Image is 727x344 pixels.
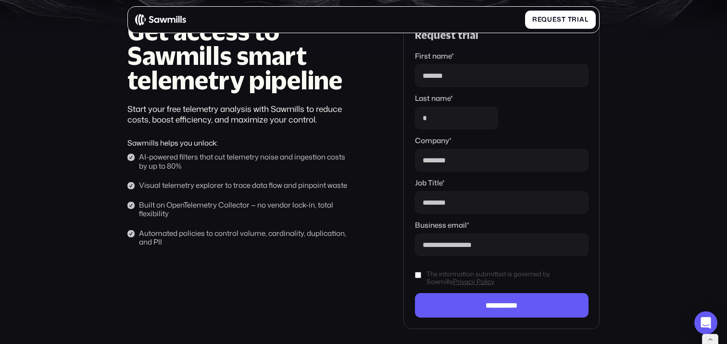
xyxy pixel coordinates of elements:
[568,16,572,24] span: t
[538,16,542,24] span: e
[127,139,354,147] div: Sawmills helps you unlock:
[562,16,566,24] span: t
[572,16,577,24] span: r
[415,135,449,146] span: Company
[579,16,585,24] span: a
[139,153,353,170] div: AI-powered filters that cut telemetry noise and ingestion costs by up to 80%
[139,201,353,218] div: Built on OpenTelemetry Collector — no vendor lock-in, total flexibility
[453,277,494,286] a: Privacy Policy
[127,19,354,92] h1: Get access to Sawmills smart telemetry pipeline
[415,220,467,230] span: Business email
[525,11,596,29] a: Requesttrial
[547,16,552,24] span: u
[694,311,717,334] div: Open Intercom Messenger
[415,178,442,188] span: Job Title
[415,93,451,103] span: Last name
[552,16,557,24] span: e
[139,229,353,246] div: Automated policies to control volume, cardinality, duplication, and PII
[139,181,353,190] div: Visual telemetry explorer to trace data flow and pinpoint waste
[577,16,579,24] span: i
[415,51,451,61] span: First name
[426,270,589,286] span: The information submitted is governed by Sawmills .
[532,16,538,24] span: R
[557,16,562,24] span: s
[585,16,589,24] span: l
[415,272,421,278] input: The information submitted is governed by SawmillsPrivacy Policy.
[127,103,354,124] div: Start your free telemetry analysis with Sawmills to reduce costs, boost efficiency, and maximize ...
[415,30,589,41] div: Request trial
[541,16,547,24] span: q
